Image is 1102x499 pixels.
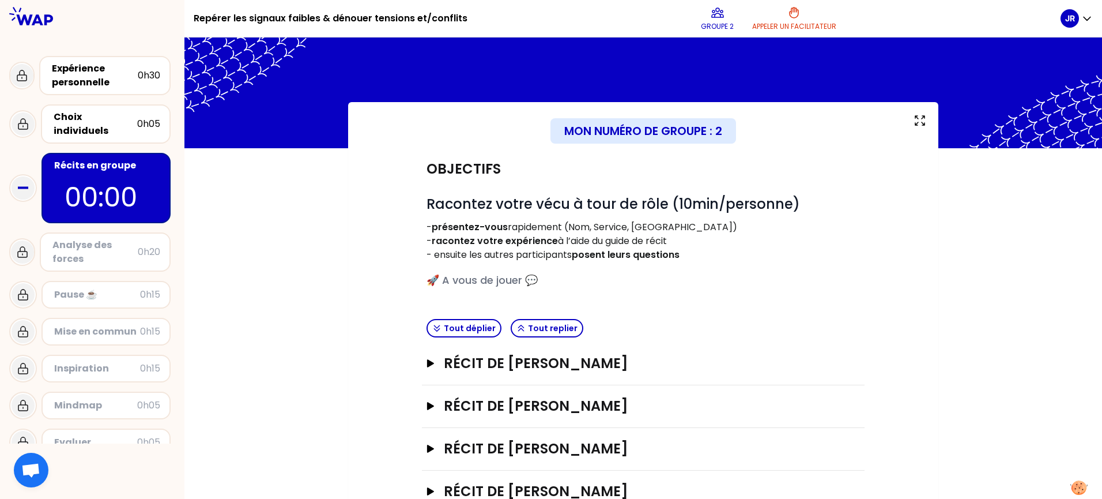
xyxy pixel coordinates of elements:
[427,234,860,248] p: - à l’aide du guide de récit
[54,362,140,376] div: Inspiration
[138,245,160,259] div: 0h20
[1065,13,1075,24] p: JR
[550,118,736,144] div: Mon numéro de groupe : 2
[54,288,140,302] div: Pause ☕️
[427,220,860,234] p: - rapidement (Nom, Service, [GEOGRAPHIC_DATA])
[137,436,160,449] div: 0h05
[427,194,800,213] span: Racontez votre vécu à tour de rôle (10min/personne)
[140,288,160,302] div: 0h15
[752,22,836,31] p: Appeler un facilitateur
[427,440,860,458] button: Récit de [PERSON_NAME]
[444,397,820,415] h3: Récit de [PERSON_NAME]
[427,397,860,415] button: Récit de [PERSON_NAME]
[54,325,140,339] div: Mise en commun
[137,399,160,412] div: 0h05
[748,1,841,36] button: Appeler un facilitateur
[432,220,508,234] strong: présentez-vous
[432,234,558,247] strong: racontez votre expérience
[444,354,820,373] h3: Récit de [PERSON_NAME]
[14,453,48,487] div: Ouvrir le chat
[54,436,137,449] div: Evaluer
[1061,9,1093,28] button: JR
[427,354,860,373] button: Récit de [PERSON_NAME]
[511,319,583,337] button: Tout replier
[140,325,160,339] div: 0h15
[140,362,160,376] div: 0h15
[54,110,137,138] div: Choix individuels
[701,22,734,31] p: Groupe 2
[427,319,501,337] button: Tout déplier
[54,399,137,412] div: Mindmap
[54,159,160,172] div: Récits en groupe
[572,248,680,261] strong: posent leurs questions
[427,273,538,287] span: 🚀 A vous de jouer 💬
[138,69,160,82] div: 0h30
[65,177,148,217] p: 00:00
[427,248,860,262] p: - ensuite les autres participants
[137,117,160,131] div: 0h05
[52,238,138,266] div: Analyse des forces
[444,440,820,458] h3: Récit de [PERSON_NAME]
[52,62,138,89] div: Expérience personnelle
[427,160,501,178] h2: Objectifs
[696,1,738,36] button: Groupe 2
